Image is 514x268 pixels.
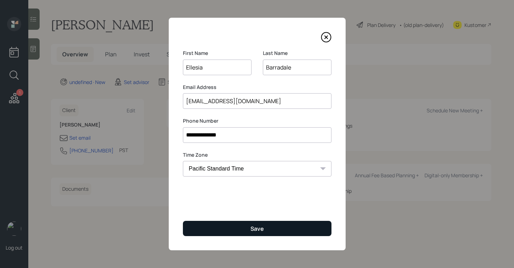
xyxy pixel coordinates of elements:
label: Phone Number [183,117,331,124]
label: First Name [183,50,252,57]
div: Save [250,225,264,233]
label: Time Zone [183,151,331,158]
label: Last Name [263,50,331,57]
button: Save [183,221,331,236]
label: Email Address [183,84,331,91]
